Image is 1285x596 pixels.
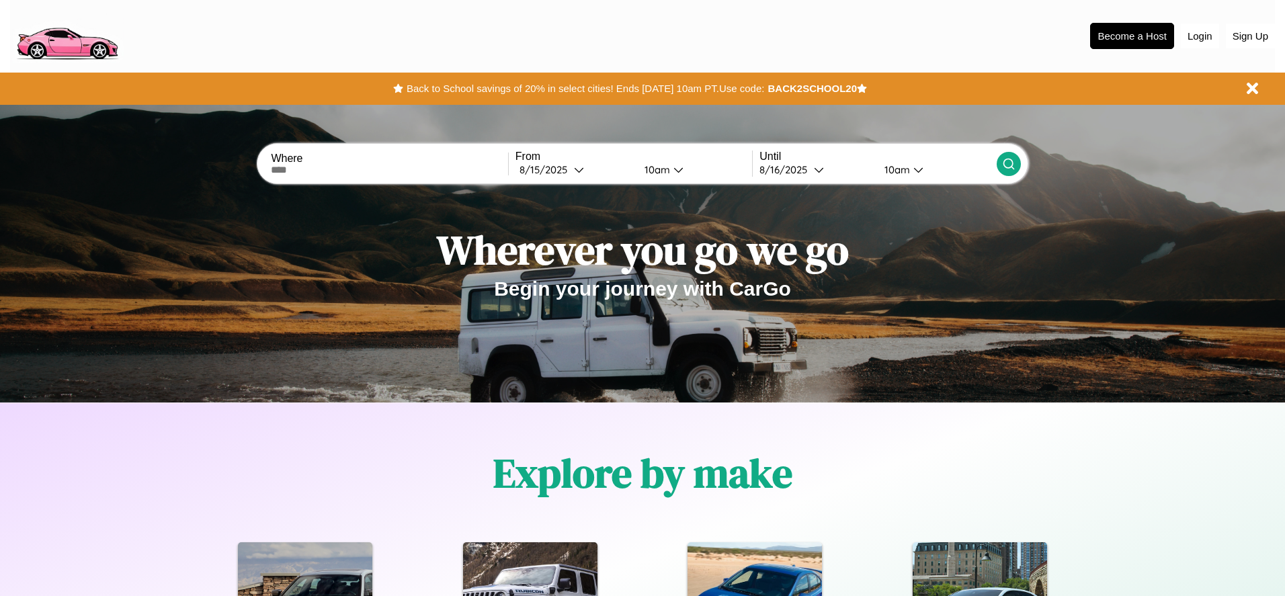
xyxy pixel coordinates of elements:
button: Back to School savings of 20% in select cities! Ends [DATE] 10am PT.Use code: [403,79,768,98]
label: Until [759,151,996,163]
b: BACK2SCHOOL20 [768,83,857,94]
button: 10am [634,163,752,177]
label: Where [271,153,507,165]
button: Login [1181,24,1219,48]
h1: Explore by make [493,445,792,501]
div: 10am [638,163,673,176]
img: logo [10,7,124,63]
button: Sign Up [1226,24,1275,48]
div: 8 / 15 / 2025 [520,163,574,176]
label: From [515,151,752,163]
div: 10am [878,163,913,176]
div: 8 / 16 / 2025 [759,163,814,176]
button: 8/15/2025 [515,163,634,177]
button: 10am [874,163,996,177]
button: Become a Host [1090,23,1174,49]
